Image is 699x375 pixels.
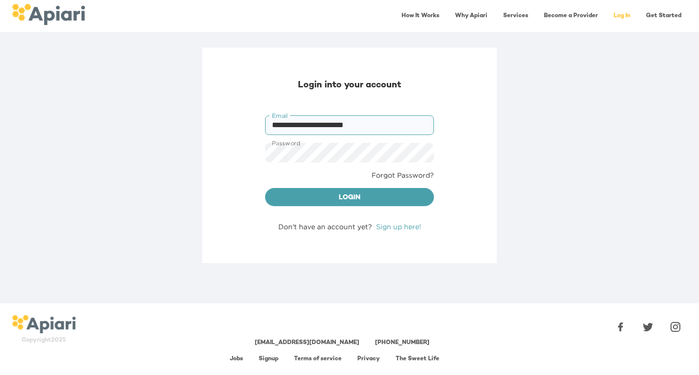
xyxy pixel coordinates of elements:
[449,6,493,26] a: Why Apiari
[265,188,434,207] button: Login
[357,356,380,362] a: Privacy
[265,222,434,232] div: Don't have an account yet?
[12,315,76,334] img: logo
[12,336,76,345] div: Copyright 2025
[608,6,636,26] a: Log In
[375,339,430,347] div: [PHONE_NUMBER]
[538,6,604,26] a: Become a Provider
[273,192,426,204] span: Login
[372,170,434,180] a: Forgot Password?
[230,356,243,362] a: Jobs
[294,356,342,362] a: Terms of service
[376,223,421,230] a: Sign up here!
[497,6,534,26] a: Services
[259,356,278,362] a: Signup
[12,4,85,25] img: logo
[640,6,687,26] a: Get Started
[396,6,445,26] a: How It Works
[265,79,434,92] div: Login into your account
[255,340,359,346] a: [EMAIL_ADDRESS][DOMAIN_NAME]
[396,356,439,362] a: The Sweet Life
